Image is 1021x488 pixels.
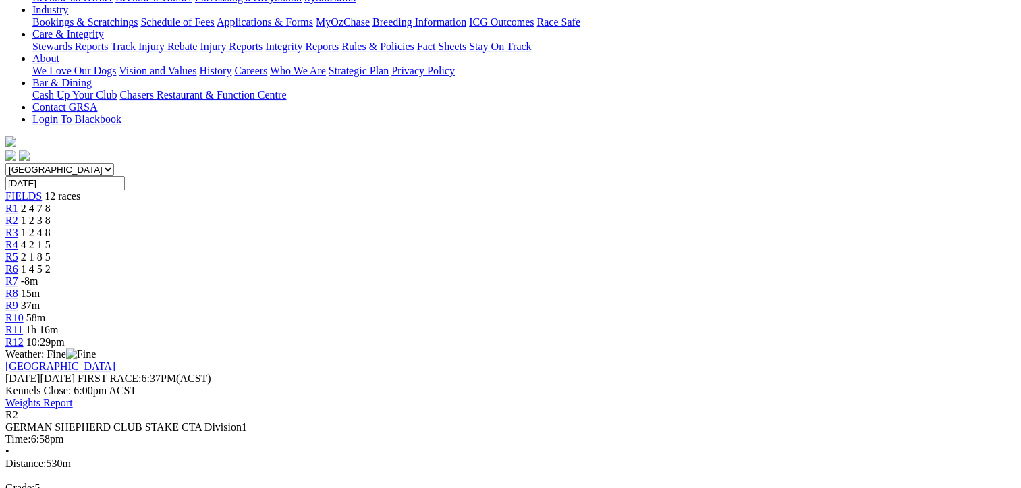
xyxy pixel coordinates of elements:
[5,385,1016,397] div: Kennels Close: 6:00pm ACST
[26,312,45,323] span: 58m
[140,16,214,28] a: Schedule of Fees
[32,89,117,101] a: Cash Up Your Club
[66,348,96,360] img: Fine
[391,65,455,76] a: Privacy Policy
[32,65,1016,77] div: About
[217,16,313,28] a: Applications & Forms
[78,373,211,384] span: 6:37PM(ACST)
[234,65,267,76] a: Careers
[5,409,18,421] span: R2
[21,275,38,287] span: -8m
[21,300,40,311] span: 37m
[5,150,16,161] img: facebook.svg
[32,40,108,52] a: Stewards Reports
[32,101,97,113] a: Contact GRSA
[270,65,326,76] a: Who We Are
[45,190,80,202] span: 12 races
[5,336,24,348] a: R12
[21,202,51,214] span: 2 4 7 8
[265,40,339,52] a: Integrity Reports
[5,433,31,445] span: Time:
[5,360,115,372] a: [GEOGRAPHIC_DATA]
[26,324,58,335] span: 1h 16m
[329,65,389,76] a: Strategic Plan
[5,275,18,287] a: R7
[200,40,263,52] a: Injury Reports
[5,215,18,226] a: R2
[417,40,466,52] a: Fact Sheets
[5,324,23,335] a: R11
[469,40,531,52] a: Stay On Track
[5,251,18,263] a: R5
[21,227,51,238] span: 1 2 4 8
[5,239,18,250] a: R4
[5,421,1016,433] div: GERMAN SHEPHERD CLUB STAKE CTA Division1
[5,312,24,323] a: R10
[32,28,104,40] a: Care & Integrity
[21,251,51,263] span: 2 1 8 5
[5,136,16,147] img: logo-grsa-white.png
[32,113,121,125] a: Login To Blackbook
[5,288,18,299] a: R8
[21,215,51,226] span: 1 2 3 8
[32,4,68,16] a: Industry
[32,65,116,76] a: We Love Our Dogs
[372,16,466,28] a: Breeding Information
[32,16,1016,28] div: Industry
[26,336,65,348] span: 10:29pm
[5,373,40,384] span: [DATE]
[469,16,534,28] a: ICG Outcomes
[5,263,18,275] a: R6
[32,77,92,88] a: Bar & Dining
[32,89,1016,101] div: Bar & Dining
[199,65,231,76] a: History
[5,445,9,457] span: •
[5,300,18,311] a: R9
[5,458,1016,470] div: 530m
[5,176,125,190] input: Select date
[5,458,46,469] span: Distance:
[111,40,197,52] a: Track Injury Rebate
[19,150,30,161] img: twitter.svg
[119,89,286,101] a: Chasers Restaurant & Function Centre
[341,40,414,52] a: Rules & Policies
[5,202,18,214] a: R1
[5,397,73,408] a: Weights Report
[78,373,141,384] span: FIRST RACE:
[32,40,1016,53] div: Care & Integrity
[21,263,51,275] span: 1 4 5 2
[21,239,51,250] span: 4 2 1 5
[5,227,18,238] a: R3
[119,65,196,76] a: Vision and Values
[316,16,370,28] a: MyOzChase
[32,16,138,28] a: Bookings & Scratchings
[5,433,1016,445] div: 6:58pm
[5,190,42,202] a: FIELDS
[32,53,59,64] a: About
[21,288,40,299] span: 15m
[5,373,75,384] span: [DATE]
[536,16,580,28] a: Race Safe
[5,348,96,360] span: Weather: Fine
